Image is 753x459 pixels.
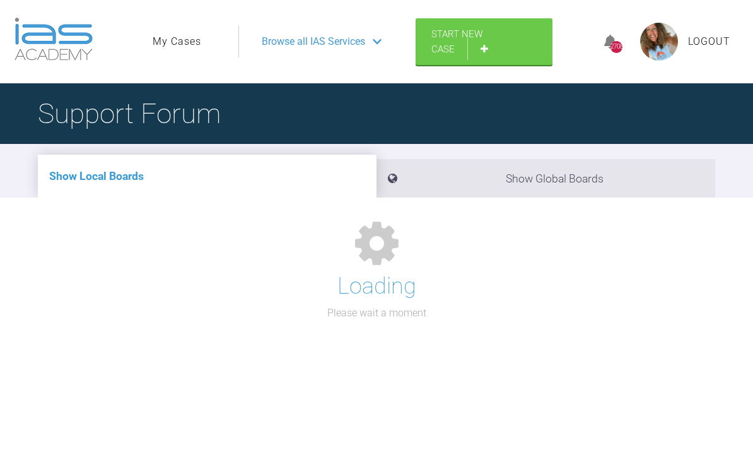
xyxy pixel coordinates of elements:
[38,92,221,136] h1: Support Forum
[640,23,678,61] img: profile.png
[416,18,552,65] a: Start New Case
[337,268,416,305] h1: Loading
[376,159,715,198] li: Show Global Boards
[15,18,93,61] img: logo-light.3e3ef733.png
[38,155,376,198] li: Show Local Boards
[610,41,622,53] div: 2708
[327,305,426,321] p: Please wait a moment
[431,28,482,55] span: Start New Case
[262,33,365,50] span: Browse all IAS Services
[688,33,730,50] a: Logout
[153,33,201,50] a: My Cases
